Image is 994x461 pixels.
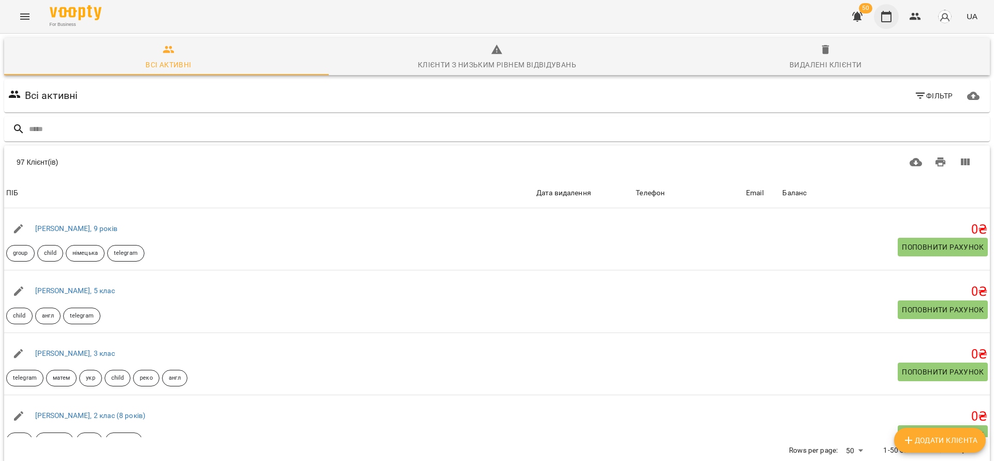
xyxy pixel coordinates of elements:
button: Вигляд колонок [953,150,977,175]
a: [PERSON_NAME], 5 клас [35,286,115,295]
span: Додати клієнта [902,434,977,446]
a: [PERSON_NAME], 9 років [35,224,118,233]
p: німецька [42,437,67,445]
p: child [44,249,57,258]
div: Sort [746,187,764,199]
p: child [13,437,26,445]
div: Sort [782,187,807,199]
h5: 0 ₴ [782,284,988,300]
p: реко [140,374,152,383]
div: Email [746,187,764,199]
img: Voopty Logo [50,5,101,20]
div: Видалені клієнти [790,59,861,71]
span: Поповнити рахунок [902,304,984,316]
div: ПІБ [6,187,18,199]
button: Додати клієнта [894,428,986,453]
div: Дата видалення [536,187,591,199]
div: Телефон [636,187,665,199]
div: реко [76,433,102,449]
a: [PERSON_NAME], 2 клас (8 років) [35,411,146,420]
span: 50 [859,3,872,13]
div: 50 [842,443,867,458]
span: Телефон [636,187,742,199]
span: Поповнити рахунок [902,366,984,378]
div: німецька [35,433,74,449]
button: UA [962,7,982,26]
p: німецька [72,249,98,258]
p: child [13,312,26,321]
p: матем [53,374,70,383]
img: avatar_s.png [938,9,952,24]
span: UA [967,11,977,22]
div: Table Toolbar [4,146,990,179]
button: Поповнити рахунок [898,425,988,444]
p: telegram [114,249,138,258]
p: 1-50 of 97 [883,445,916,456]
span: Баланс [782,187,988,199]
div: Баланс [782,187,807,199]
div: Всі активні [145,59,191,71]
span: Дата видалення [536,187,632,199]
div: англ [162,370,187,386]
span: Email [746,187,778,199]
button: Поповнити рахунок [898,363,988,381]
a: [PERSON_NAME], 3 клас [35,349,115,357]
p: telegram [13,374,37,383]
p: telegram [70,312,94,321]
div: child [6,433,33,449]
h5: 0 ₴ [782,347,988,363]
p: англ [169,374,181,383]
div: Sort [536,187,591,199]
div: укр [79,370,101,386]
div: німецька [66,245,105,262]
h5: 0 ₴ [782,409,988,425]
div: telegram [63,308,100,324]
p: укр [86,374,95,383]
span: For Business [50,21,101,28]
div: матем [46,370,77,386]
p: Rows per page: [789,445,838,456]
span: Поповнити рахунок [902,241,984,253]
h6: Всі активні [25,88,78,104]
div: group [6,245,35,262]
div: telegram [107,245,144,262]
div: реко [133,370,159,386]
div: child [37,245,64,262]
button: Поповнити рахунок [898,300,988,319]
button: Фільтр [910,87,957,105]
p: англ [42,312,54,321]
h5: 0 ₴ [782,222,988,238]
button: Поповнити рахунок [898,238,988,256]
button: Завантажити CSV [903,150,928,175]
span: ПІБ [6,187,532,199]
button: Друк [928,150,953,175]
div: telegram [6,370,43,386]
span: Фільтр [914,90,953,102]
p: telegram [112,437,136,445]
div: англ [35,308,61,324]
p: child [111,374,124,383]
div: Sort [636,187,665,199]
button: Menu [12,4,37,29]
div: Клієнти з низьким рівнем відвідувань [418,59,576,71]
div: 97 Клієнт(ів) [17,157,481,167]
div: child [6,308,33,324]
div: Sort [6,187,18,199]
div: telegram [105,433,142,449]
p: group [13,249,28,258]
p: реко [83,437,95,445]
div: child [105,370,131,386]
